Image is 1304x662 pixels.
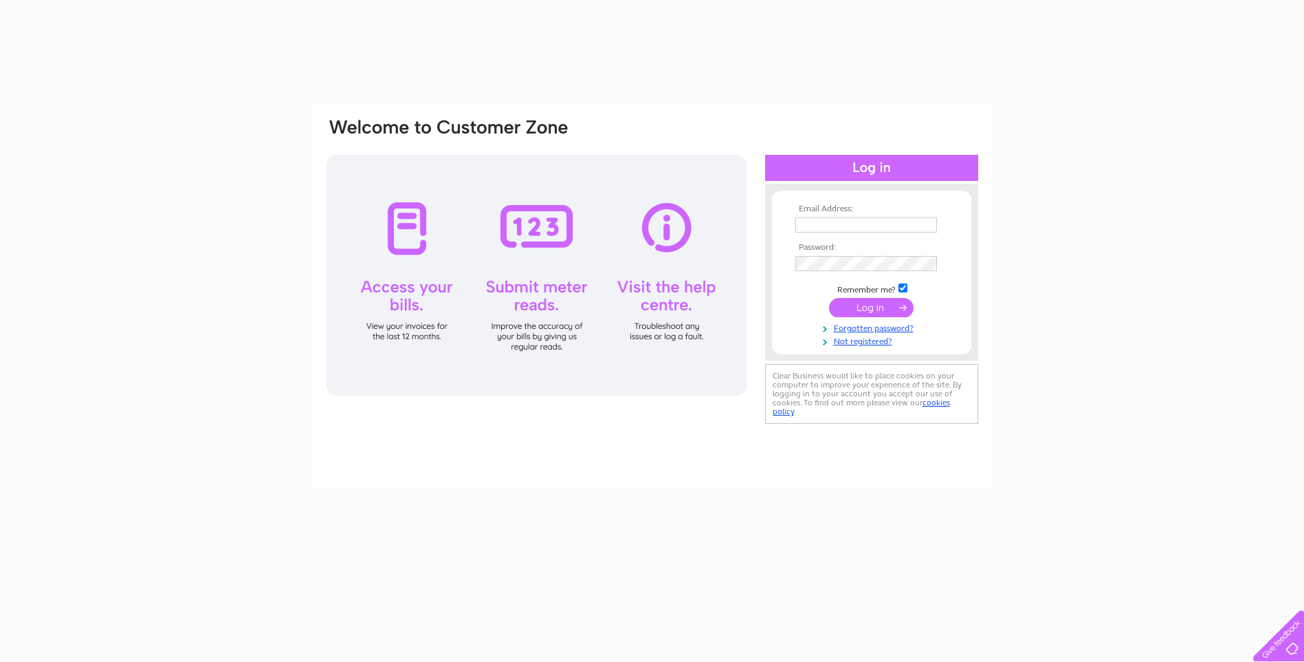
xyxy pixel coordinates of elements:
[795,321,951,334] a: Forgotten password?
[792,281,951,295] td: Remember me?
[765,364,978,424] div: Clear Business would like to place cookies on your computer to improve your experience of the sit...
[792,243,951,253] th: Password:
[829,298,914,317] input: Submit
[792,204,951,214] th: Email Address:
[795,334,951,347] a: Not registered?
[773,398,950,416] a: cookies policy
